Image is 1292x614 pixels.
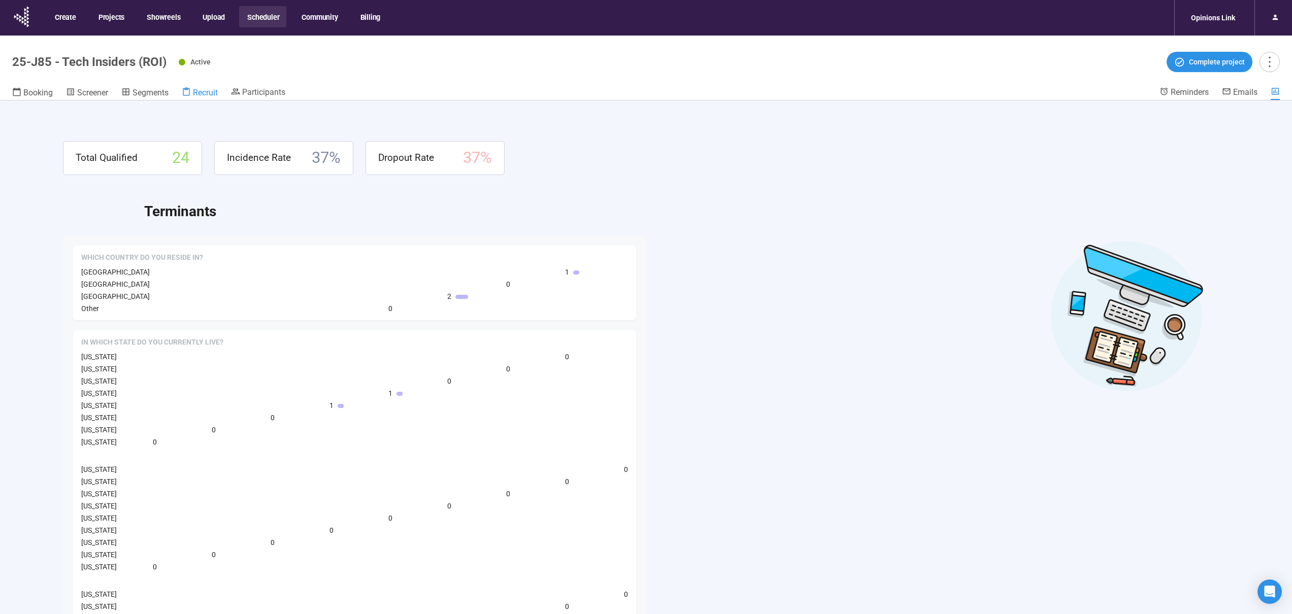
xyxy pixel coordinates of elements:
span: [GEOGRAPHIC_DATA] [81,280,150,288]
a: Recruit [182,87,218,100]
h2: Terminants [144,200,1229,223]
span: [US_STATE] [81,477,117,486]
span: 0 [447,500,451,511]
span: [US_STATE] [81,502,117,510]
span: 37 % [463,146,492,170]
span: 0 [565,601,569,612]
span: 0 [212,424,216,435]
span: 0 [565,351,569,362]
span: 0 [447,376,451,387]
span: [US_STATE] [81,438,117,446]
span: 0 [624,464,628,475]
span: 0 [506,363,510,374]
span: 1 [388,388,392,399]
span: [US_STATE] [81,465,117,473]
span: [US_STATE] [81,602,117,610]
span: 2 [447,291,451,302]
span: Complete project [1189,56,1245,67]
button: Showreels [139,6,187,27]
a: Segments [121,87,169,100]
span: Other [81,304,99,313]
span: 0 [271,537,275,548]
span: 0 [506,488,510,499]
span: 37 % [312,146,341,170]
span: [US_STATE] [81,414,117,422]
span: In which state do you currently live? [81,337,223,348]
div: Open Intercom Messenger [1257,579,1282,604]
a: Booking [12,87,53,100]
button: Community [293,6,345,27]
span: [US_STATE] [81,538,117,547]
span: 0 [271,412,275,423]
span: Participants [242,87,285,97]
button: Scheduler [239,6,286,27]
span: Total Qualified [76,150,138,165]
span: Emails [1233,87,1257,97]
button: Complete project [1167,52,1252,72]
a: Reminders [1160,87,1209,99]
span: [US_STATE] [81,526,117,534]
button: Projects [90,6,131,27]
a: Emails [1222,87,1257,99]
span: [US_STATE] [81,389,117,397]
span: [US_STATE] [81,490,117,498]
span: [GEOGRAPHIC_DATA] [81,268,150,276]
a: Participants [231,87,285,99]
span: Incidence Rate [227,150,291,165]
span: [US_STATE] [81,426,117,434]
span: 1 [329,400,334,411]
span: [US_STATE] [81,514,117,522]
span: Booking [23,88,53,97]
span: [US_STATE] [81,353,117,361]
span: more [1263,55,1276,69]
span: [US_STATE] [81,377,117,385]
span: 0 [388,303,392,314]
span: 0 [329,525,334,536]
span: Dropout Rate [378,150,434,165]
span: 0 [506,279,510,290]
span: 0 [565,476,569,487]
span: [US_STATE] [81,551,117,559]
a: Screener [66,87,108,100]
span: 1 [565,266,569,278]
span: [US_STATE] [81,590,117,598]
span: Active [190,58,211,66]
span: 0 [624,589,628,600]
img: Desktop work notes [1050,240,1204,392]
button: Upload [194,6,232,27]
span: 24 [172,146,189,170]
span: [US_STATE] [81,401,117,410]
span: Screener [77,88,108,97]
span: 0 [153,561,157,572]
span: 0 [388,513,392,524]
button: Billing [352,6,388,27]
span: Reminders [1171,87,1209,97]
span: Recruit [193,88,218,97]
span: [US_STATE] [81,563,117,571]
span: Segments [132,88,169,97]
span: 0 [212,549,216,560]
span: [US_STATE] [81,365,117,373]
button: Create [47,6,83,27]
span: [GEOGRAPHIC_DATA] [81,292,150,300]
span: Which country do you reside in? [81,253,203,263]
h1: 25-J85 - Tech Insiders (ROI) [12,55,167,69]
button: more [1260,52,1280,72]
div: Opinions Link [1185,8,1241,27]
span: 0 [153,436,157,448]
